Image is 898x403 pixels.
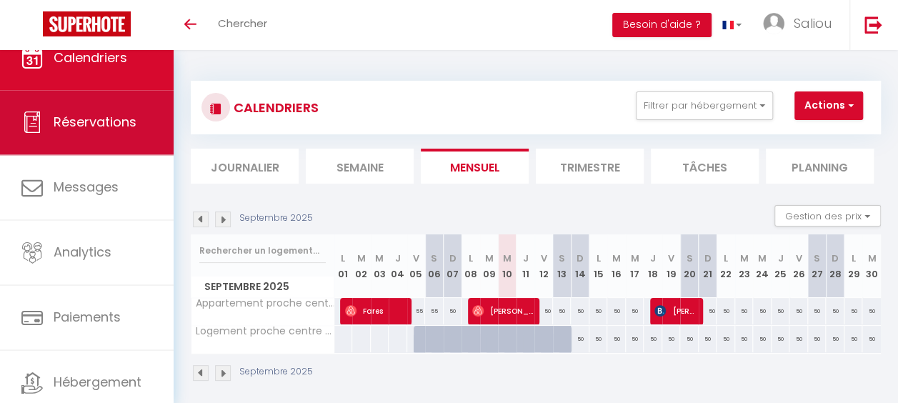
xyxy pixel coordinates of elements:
abbr: D [832,252,839,265]
span: Réservations [54,113,136,131]
th: 23 [735,234,754,298]
th: 30 [862,234,881,298]
span: Paiements [54,309,121,327]
span: Chercher [218,16,267,31]
div: 50 [607,298,626,324]
abbr: D [449,252,456,265]
input: Rechercher un logement... [199,238,326,264]
abbr: V [796,252,802,265]
th: 29 [844,234,863,298]
th: 21 [699,234,717,298]
iframe: Chat [837,339,887,392]
th: 17 [626,234,644,298]
div: 50 [789,326,808,352]
th: 22 [717,234,735,298]
div: 50 [553,298,572,324]
abbr: M [758,252,767,265]
li: Planning [766,149,874,184]
div: 50 [571,326,589,352]
div: 50 [735,326,754,352]
th: 27 [808,234,827,298]
th: 14 [571,234,589,298]
th: 12 [534,234,553,298]
abbr: M [503,252,512,265]
button: Actions [794,91,863,120]
abbr: L [341,252,345,265]
th: 04 [389,234,407,298]
li: Trimestre [536,149,644,184]
th: 08 [462,234,480,298]
abbr: J [395,252,401,265]
div: 50 [844,326,863,352]
div: 50 [789,298,808,324]
abbr: D [577,252,584,265]
abbr: D [704,252,712,265]
span: Fares [345,297,407,324]
li: Mensuel [421,149,529,184]
abbr: L [852,252,856,265]
div: 50 [626,298,644,324]
th: 19 [662,234,681,298]
div: 50 [680,326,699,352]
div: 50 [826,298,844,324]
abbr: M [375,252,384,265]
th: 07 [444,234,462,298]
img: ... [763,13,784,34]
th: 09 [480,234,499,298]
span: Messages [54,178,119,196]
th: 20 [680,234,699,298]
abbr: S [687,252,693,265]
th: 05 [407,234,426,298]
div: 50 [662,326,681,352]
p: Septembre 2025 [239,212,313,225]
button: Filtrer par hébergement [636,91,773,120]
button: Besoin d'aide ? [612,13,712,37]
div: 50 [626,326,644,352]
div: 50 [772,298,790,324]
div: 50 [772,326,790,352]
span: Analytics [54,244,111,262]
th: 26 [789,234,808,298]
th: 13 [553,234,572,298]
div: 50 [753,298,772,324]
abbr: J [650,252,656,265]
div: 50 [571,298,589,324]
span: Hébergement [54,374,141,392]
div: 50 [844,298,863,324]
img: logout [864,16,882,34]
span: Appartement proche centre ville de [GEOGRAPHIC_DATA] [194,298,336,309]
button: Gestion des prix [774,205,881,227]
th: 11 [517,234,535,298]
abbr: M [357,252,366,265]
div: 50 [862,298,881,324]
th: 25 [772,234,790,298]
th: 01 [334,234,353,298]
abbr: J [778,252,784,265]
abbr: L [724,252,728,265]
th: 28 [826,234,844,298]
div: 50 [862,326,881,352]
div: 50 [444,298,462,324]
span: Logement proche centre ville [GEOGRAPHIC_DATA] [194,326,336,337]
th: 10 [498,234,517,298]
div: 50 [699,326,717,352]
th: 03 [371,234,389,298]
div: 50 [644,326,662,352]
div: 50 [735,298,754,324]
div: 50 [808,298,827,324]
abbr: M [867,252,876,265]
h3: CALENDRIERS [230,91,319,124]
p: Septembre 2025 [239,365,313,379]
span: Saliou [794,14,832,32]
div: 50 [607,326,626,352]
abbr: M [631,252,639,265]
div: 50 [808,326,827,352]
div: 50 [589,298,608,324]
span: [PERSON_NAME] [472,297,534,324]
div: 50 [717,326,735,352]
button: Ouvrir le widget de chat LiveChat [11,6,54,49]
abbr: L [469,252,473,265]
th: 06 [425,234,444,298]
th: 16 [607,234,626,298]
th: 02 [352,234,371,298]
